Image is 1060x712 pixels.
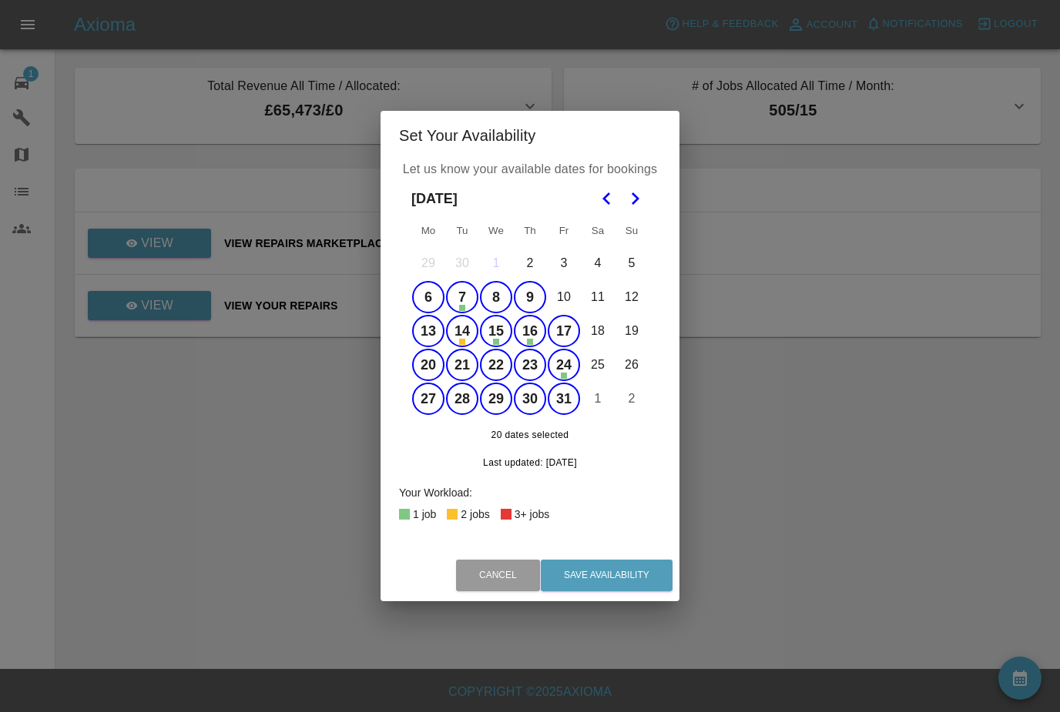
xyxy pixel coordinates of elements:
[446,383,478,415] button: Tuesday, October 28th, 2025, selected
[480,315,512,347] button: Wednesday, October 15th, 2025, selected
[548,281,580,313] button: Friday, October 10th, 2025
[461,505,489,523] div: 2 jobs
[514,383,546,415] button: Thursday, October 30th, 2025, selected
[582,315,614,347] button: Saturday, October 18th, 2025
[446,247,478,279] button: Tuesday, September 30th, 2025
[399,483,661,502] div: Your Workload:
[616,315,648,347] button: Sunday, October 19th, 2025
[456,560,540,591] button: Cancel
[412,383,444,415] button: Monday, October 27th, 2025, selected
[411,216,649,416] table: October 2025
[616,247,648,279] button: Sunday, October 5th, 2025
[480,281,512,313] button: Wednesday, October 8th, 2025, selected
[411,182,458,216] span: [DATE]
[548,247,580,279] button: Friday, October 3rd, 2025
[411,428,649,443] span: 20 dates selected
[514,247,546,279] button: Thursday, October 2nd, 2025
[413,505,436,523] div: 1 job
[483,457,577,468] span: Last updated: [DATE]
[479,216,513,246] th: Wednesday
[582,383,614,415] button: Saturday, November 1st, 2025
[480,349,512,381] button: Wednesday, October 22nd, 2025, selected
[412,315,444,347] button: Monday, October 13th, 2025, selected
[616,383,648,415] button: Sunday, November 2nd, 2025
[548,383,580,415] button: Friday, October 31st, 2025, selected
[548,349,580,381] button: Friday, October 24th, 2025, selected
[547,216,581,246] th: Friday
[616,349,648,381] button: Sunday, October 26th, 2025
[412,349,444,381] button: Monday, October 20th, 2025, selected
[514,281,546,313] button: Thursday, October 9th, 2025, selected
[582,349,614,381] button: Saturday, October 25th, 2025
[513,216,547,246] th: Thursday
[616,281,648,313] button: Sunday, October 12th, 2025
[593,185,621,212] button: Go to the Previous Month
[381,111,679,160] h2: Set Your Availability
[480,383,512,415] button: Wednesday, October 29th, 2025, selected
[412,247,444,279] button: Monday, September 29th, 2025
[446,315,478,347] button: Tuesday, October 14th, 2025, selected
[446,281,478,313] button: Tuesday, October 7th, 2025, selected
[541,560,673,591] button: Save Availability
[581,216,615,246] th: Saturday
[399,160,661,179] p: Let us know your available dates for bookings
[615,216,649,246] th: Sunday
[548,315,580,347] button: Friday, October 17th, 2025, selected
[582,247,614,279] button: Saturday, October 4th, 2025
[515,505,550,523] div: 3+ jobs
[412,281,444,313] button: Monday, October 6th, 2025, selected
[514,315,546,347] button: Thursday, October 16th, 2025, selected
[582,281,614,313] button: Saturday, October 11th, 2025
[514,349,546,381] button: Thursday, October 23rd, 2025, selected
[446,349,478,381] button: Tuesday, October 21st, 2025, selected
[445,216,479,246] th: Tuesday
[411,216,445,246] th: Monday
[480,247,512,279] button: Today, Wednesday, October 1st, 2025
[621,185,649,212] button: Go to the Next Month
